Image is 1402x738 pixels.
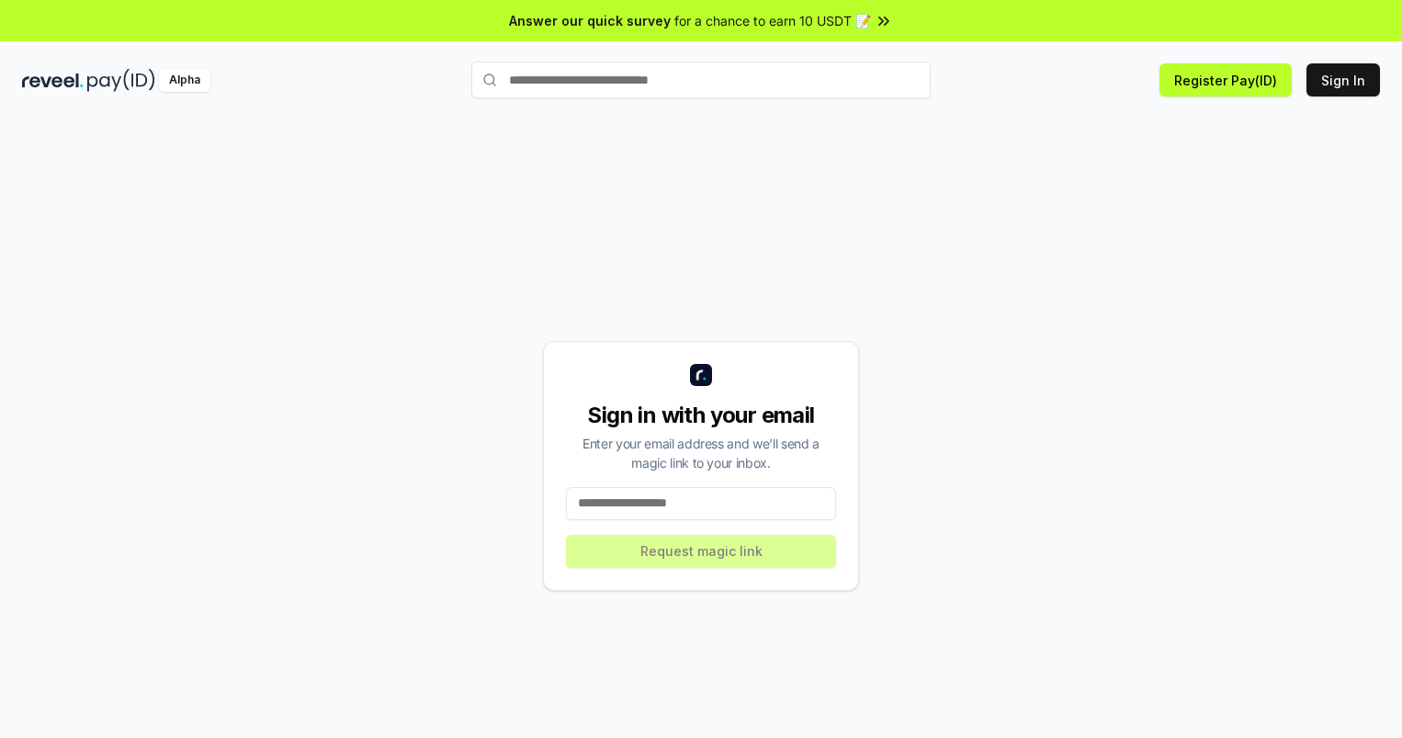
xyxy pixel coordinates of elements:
button: Sign In [1306,63,1380,97]
img: pay_id [87,69,155,92]
img: reveel_dark [22,69,84,92]
span: for a chance to earn 10 USDT 📝 [674,11,871,30]
span: Answer our quick survey [509,11,671,30]
div: Sign in with your email [566,401,836,430]
button: Register Pay(ID) [1159,63,1292,97]
div: Alpha [159,69,210,92]
img: logo_small [690,364,712,386]
div: Enter your email address and we’ll send a magic link to your inbox. [566,434,836,472]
